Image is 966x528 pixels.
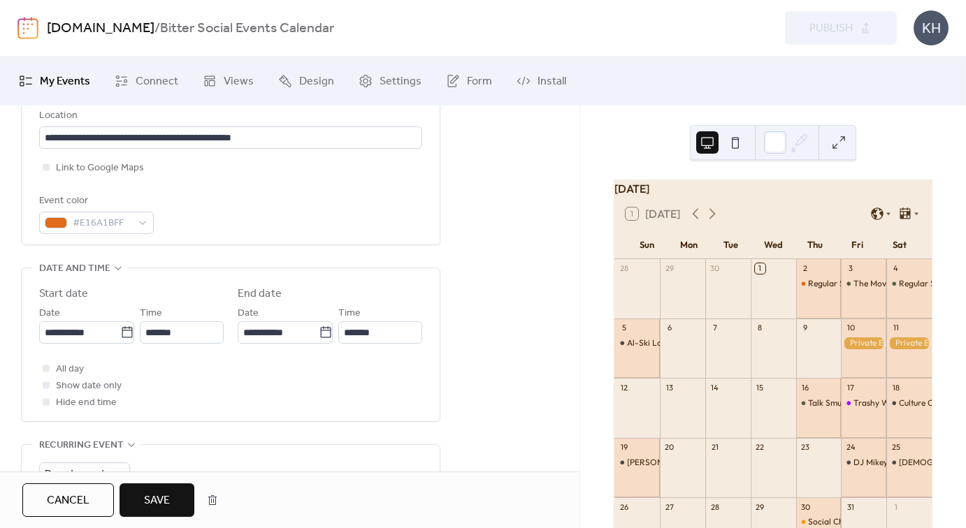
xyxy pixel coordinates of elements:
div: 15 [755,382,765,393]
span: Cancel [47,492,89,509]
div: Mon [668,231,709,259]
div: 5 [619,323,629,333]
div: Wed [752,231,794,259]
b: Bitter Social Events Calendar [160,15,334,42]
div: 27 [664,501,675,512]
span: Date [238,305,259,322]
span: Settings [380,73,421,90]
span: Link to Google Maps [56,160,144,177]
span: Recurring event [39,437,124,454]
div: DJ Mikey Sharks [841,457,886,469]
button: Save [120,483,194,517]
div: KH [914,10,949,45]
div: 3 [845,263,856,274]
div: Al-Ski Love & Friends [614,337,660,349]
div: 29 [664,263,675,274]
div: 23 [800,442,811,453]
div: Thu [794,231,836,259]
div: Regular Service [886,278,932,290]
b: / [154,15,160,42]
span: Design [299,73,334,90]
div: The Move: a First Friday dance party [841,278,886,290]
div: 19 [619,442,629,453]
div: 12 [619,382,629,393]
div: [PERSON_NAME][DEMOGRAPHIC_DATA] [627,457,786,469]
a: Form [435,62,503,100]
div: Private Event [841,337,886,349]
span: My Events [40,73,90,90]
div: End date [238,286,282,302]
span: Show date only [56,378,122,395]
div: Trashy Wine Club! [853,397,922,409]
div: 17 [845,382,856,393]
div: Event color [39,193,151,210]
div: 22 [755,442,765,453]
div: Gay Agenda/Jermainia/Luxe Posh Dance Party [886,457,932,469]
div: 20 [664,442,675,453]
div: 28 [619,263,629,274]
div: 25 [891,442,901,453]
div: 2 [800,263,811,274]
span: Do not repeat [45,464,105,483]
div: DJ Gay Agenda [614,457,660,469]
div: Fri [836,231,878,259]
div: Talk Smutty to Me [808,397,874,409]
span: Date and time [39,261,110,277]
a: Design [268,62,345,100]
div: 10 [845,323,856,333]
a: [DOMAIN_NAME] [47,15,154,42]
span: Time [338,305,361,322]
div: 18 [891,382,901,393]
div: 24 [845,442,856,453]
div: Start date [39,286,88,302]
div: 6 [664,323,675,333]
a: Install [506,62,577,100]
button: Cancel [22,483,114,517]
div: Tue [710,231,752,259]
div: Social Chaos Bingo [796,516,842,528]
span: Date [39,305,60,322]
div: Al-Ski Love & Friends [627,337,708,349]
div: 21 [709,442,720,453]
div: Talk Smutty to Me [796,397,842,409]
span: Views [224,73,254,90]
div: 4 [891,263,901,274]
span: Time [140,305,162,322]
span: Install [538,73,566,90]
span: Connect [136,73,178,90]
div: 13 [664,382,675,393]
div: DJ Mikey Sharks [853,457,916,469]
a: Connect [104,62,189,100]
div: [DATE] [614,180,932,197]
div: 29 [755,501,765,512]
span: #E16A1BFF [73,215,131,232]
div: 30 [800,501,811,512]
div: 16 [800,382,811,393]
div: Location [39,108,419,124]
div: Sat [879,231,921,259]
div: 9 [800,323,811,333]
span: Hide end time [56,395,117,411]
div: 8 [755,323,765,333]
div: 11 [891,323,901,333]
div: 7 [709,323,720,333]
div: 30 [709,263,720,274]
a: My Events [8,62,101,100]
div: Regular Service [808,278,867,290]
span: All day [56,361,84,378]
div: 1 [755,263,765,274]
div: 26 [619,501,629,512]
a: Settings [348,62,432,100]
div: 31 [845,501,856,512]
div: Sun [626,231,668,259]
div: Regular Service [796,278,842,290]
div: Regular Service [899,278,958,290]
div: Culture Clash Discotheque with Uymami [886,397,932,409]
div: 1 [891,501,901,512]
div: Social Chaos Bingo [808,516,881,528]
div: Private Event [886,337,932,349]
a: Views [192,62,264,100]
div: 14 [709,382,720,393]
div: 28 [709,501,720,512]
